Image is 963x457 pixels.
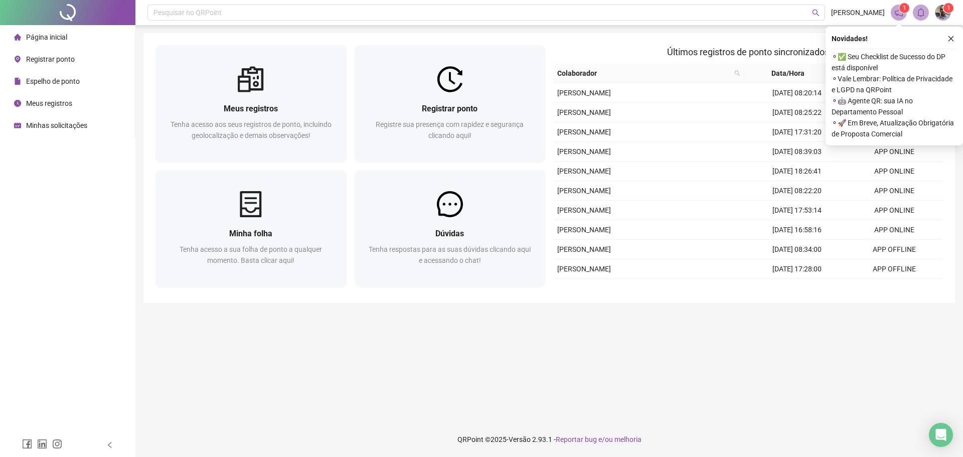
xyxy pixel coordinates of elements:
[556,435,641,443] span: Reportar bug e/ou melhoria
[748,181,846,201] td: [DATE] 08:22:20
[846,181,943,201] td: APP ONLINE
[180,245,322,264] span: Tenha acesso a sua folha de ponto a qualquer momento. Basta clicar aqui!
[14,78,21,85] span: file
[557,108,611,116] span: [PERSON_NAME]
[557,128,611,136] span: [PERSON_NAME]
[135,422,963,457] footer: QRPoint © 2025 - 2.93.1 -
[557,206,611,214] span: [PERSON_NAME]
[26,77,80,85] span: Espelho de ponto
[748,220,846,240] td: [DATE] 16:58:16
[744,64,840,83] th: Data/Hora
[943,3,953,13] sup: Atualize o seu contato no menu Meus Dados
[748,83,846,103] td: [DATE] 08:20:14
[557,68,730,79] span: Colaborador
[26,99,72,107] span: Meus registros
[14,100,21,107] span: clock-circle
[557,147,611,156] span: [PERSON_NAME]
[846,142,943,162] td: APP ONLINE
[14,56,21,63] span: environment
[557,245,611,253] span: [PERSON_NAME]
[748,142,846,162] td: [DATE] 08:39:03
[916,8,925,17] span: bell
[667,47,829,57] span: Últimos registros de ponto sincronizados
[748,103,846,122] td: [DATE] 08:25:22
[832,33,868,44] span: Novidades !
[106,441,113,448] span: left
[224,104,278,113] span: Meus registros
[509,435,531,443] span: Versão
[171,120,332,139] span: Tenha acesso aos seus registros de ponto, incluindo geolocalização e demais observações!
[732,66,742,81] span: search
[734,70,740,76] span: search
[846,162,943,181] td: APP ONLINE
[831,7,885,18] span: [PERSON_NAME]
[846,201,943,220] td: APP ONLINE
[812,9,820,17] span: search
[355,45,546,162] a: Registrar pontoRegistre sua presença com rapidez e segurança clicando aqui!
[935,5,950,20] img: 40471
[376,120,524,139] span: Registre sua presença com rapidez e segurança clicando aqui!
[26,121,87,129] span: Minhas solicitações
[557,265,611,273] span: [PERSON_NAME]
[369,245,531,264] span: Tenha respostas para as suas dúvidas clicando aqui e acessando o chat!
[832,117,957,139] span: ⚬ 🚀 Em Breve, Atualização Obrigatória de Proposta Comercial
[14,34,21,41] span: home
[899,3,909,13] sup: 1
[155,45,347,162] a: Meus registrosTenha acesso aos seus registros de ponto, incluindo geolocalização e demais observa...
[748,68,828,79] span: Data/Hora
[748,279,846,298] td: [DATE] 08:14:00
[832,73,957,95] span: ⚬ Vale Lembrar: Política de Privacidade e LGPD na QRPoint
[557,89,611,97] span: [PERSON_NAME]
[832,95,957,117] span: ⚬ 🤖 Agente QR: sua IA no Departamento Pessoal
[355,170,546,287] a: DúvidasTenha respostas para as suas dúvidas clicando aqui e acessando o chat!
[52,439,62,449] span: instagram
[748,162,846,181] td: [DATE] 18:26:41
[846,240,943,259] td: APP OFFLINE
[435,229,464,238] span: Dúvidas
[557,226,611,234] span: [PERSON_NAME]
[846,220,943,240] td: APP ONLINE
[748,201,846,220] td: [DATE] 17:53:14
[947,35,954,42] span: close
[22,439,32,449] span: facebook
[894,8,903,17] span: notification
[748,259,846,279] td: [DATE] 17:28:00
[748,240,846,259] td: [DATE] 08:34:00
[26,33,67,41] span: Página inicial
[748,122,846,142] td: [DATE] 17:31:20
[846,279,943,298] td: APP OFFLINE
[557,187,611,195] span: [PERSON_NAME]
[422,104,477,113] span: Registrar ponto
[557,167,611,175] span: [PERSON_NAME]
[929,423,953,447] div: Open Intercom Messenger
[37,439,47,449] span: linkedin
[26,55,75,63] span: Registrar ponto
[14,122,21,129] span: schedule
[846,259,943,279] td: APP OFFLINE
[947,5,950,12] span: 1
[155,170,347,287] a: Minha folhaTenha acesso a sua folha de ponto a qualquer momento. Basta clicar aqui!
[832,51,957,73] span: ⚬ ✅ Seu Checklist de Sucesso do DP está disponível
[229,229,272,238] span: Minha folha
[903,5,906,12] span: 1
